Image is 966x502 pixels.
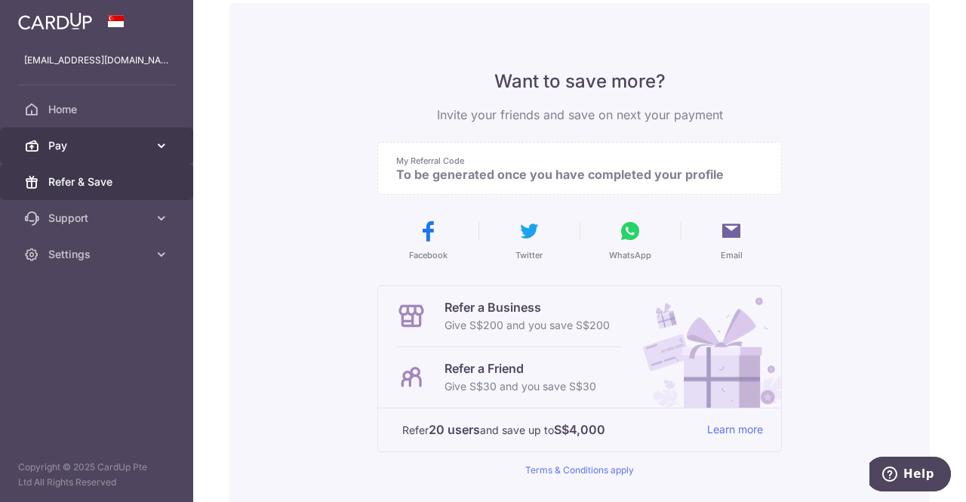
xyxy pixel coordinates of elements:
[445,359,596,377] p: Refer a Friend
[485,219,574,261] button: Twitter
[377,106,782,124] p: Invite your friends and save on next your payment
[554,420,605,439] strong: S$4,000
[402,420,695,439] p: Refer and save up to
[396,167,751,182] p: To be generated once you have completed your profile
[869,457,951,494] iframe: Opens a widget where you can find more information
[687,219,776,261] button: Email
[586,219,675,261] button: WhatsApp
[24,53,169,68] p: [EMAIL_ADDRESS][DOMAIN_NAME]
[445,298,610,316] p: Refer a Business
[429,420,480,439] strong: 20 users
[396,155,751,167] p: My Referral Code
[721,249,743,261] span: Email
[515,249,543,261] span: Twitter
[629,286,781,408] img: Refer
[48,211,148,226] span: Support
[48,138,148,153] span: Pay
[445,316,610,334] p: Give S$200 and you save S$200
[707,420,763,439] a: Learn more
[377,69,782,94] p: Want to save more?
[48,174,148,189] span: Refer & Save
[18,12,92,30] img: CardUp
[525,464,634,476] a: Terms & Conditions apply
[34,11,65,24] span: Help
[383,219,472,261] button: Facebook
[48,102,148,117] span: Home
[445,377,596,396] p: Give S$30 and you save S$30
[609,249,651,261] span: WhatsApp
[48,247,148,262] span: Settings
[409,249,448,261] span: Facebook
